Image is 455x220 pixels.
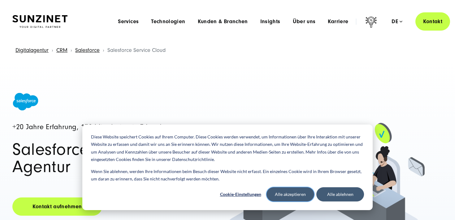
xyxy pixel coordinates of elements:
[198,19,248,25] a: Kunden & Branchen
[328,19,348,25] a: Karriere
[56,47,67,53] a: CRM
[82,125,373,210] div: Cookie banner
[12,123,200,131] h4: +20 Jahre Erfahrung, 170 Mitarbeiter in 3 Ländern
[293,19,316,25] a: Über uns
[12,92,39,111] img: Salesforce Logo - Salesforce Partner Agentur SUNZINET
[107,47,166,53] span: Salesforce Service Cloud
[392,19,402,25] div: de
[75,47,100,53] a: Salesforce
[91,168,364,183] p: Wenn Sie ablehnen, werden Ihre Informationen beim Besuch dieser Website nicht erfasst. Ein einzel...
[12,141,200,176] h1: Salesforce Service Cloud Agentur
[151,19,185,25] a: Technologien
[260,19,280,25] a: Insights
[91,133,364,163] p: Diese Website speichert Cookies auf Ihrem Computer. Diese Cookies werden verwendet, um Informatio...
[316,187,364,201] button: Alle ablehnen
[12,197,102,216] a: Kontakt aufnehmen
[118,19,139,25] a: Services
[15,47,49,53] a: Digitalagentur
[217,187,264,201] button: Cookie-Einstellungen
[415,12,450,31] a: Kontakt
[266,187,314,201] button: Alle akzeptieren
[12,15,67,28] img: SUNZINET Full Service Digital Agentur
